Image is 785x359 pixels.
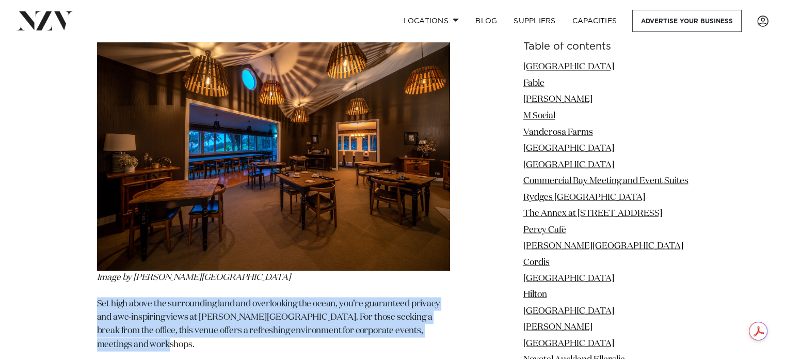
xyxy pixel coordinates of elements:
[97,297,450,351] p: Set high above the surrounding land and overlooking the ocean, you’re guaranteed privacy and awe-...
[395,10,467,32] a: Locations
[467,10,505,32] a: BLOG
[523,42,688,53] h6: Table of contents
[505,10,564,32] a: SUPPLIERS
[523,274,614,283] a: [GEOGRAPHIC_DATA]
[523,177,688,185] a: Commercial Bay Meeting and Event Suites
[523,193,645,202] a: Rydges [GEOGRAPHIC_DATA]
[632,10,742,32] a: Advertise your business
[523,144,614,153] a: [GEOGRAPHIC_DATA]
[523,161,614,169] a: [GEOGRAPHIC_DATA]
[523,112,555,120] a: M Social
[523,128,593,137] a: Vanderosa Farms
[523,242,683,251] a: [PERSON_NAME][GEOGRAPHIC_DATA]
[523,339,614,348] a: [GEOGRAPHIC_DATA]
[523,209,662,218] a: The Annex at [STREET_ADDRESS]
[523,96,592,104] a: [PERSON_NAME]
[523,225,566,234] a: Percy Café
[523,290,547,299] a: Hilton
[564,10,626,32] a: Capacities
[523,79,544,88] a: Fable
[17,11,73,30] img: nzv-logo.png
[523,63,614,72] a: [GEOGRAPHIC_DATA]
[523,307,614,316] a: [GEOGRAPHIC_DATA]
[523,323,592,332] a: [PERSON_NAME]
[523,258,550,267] a: Cordis
[97,273,291,282] span: Image by [PERSON_NAME][GEOGRAPHIC_DATA]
